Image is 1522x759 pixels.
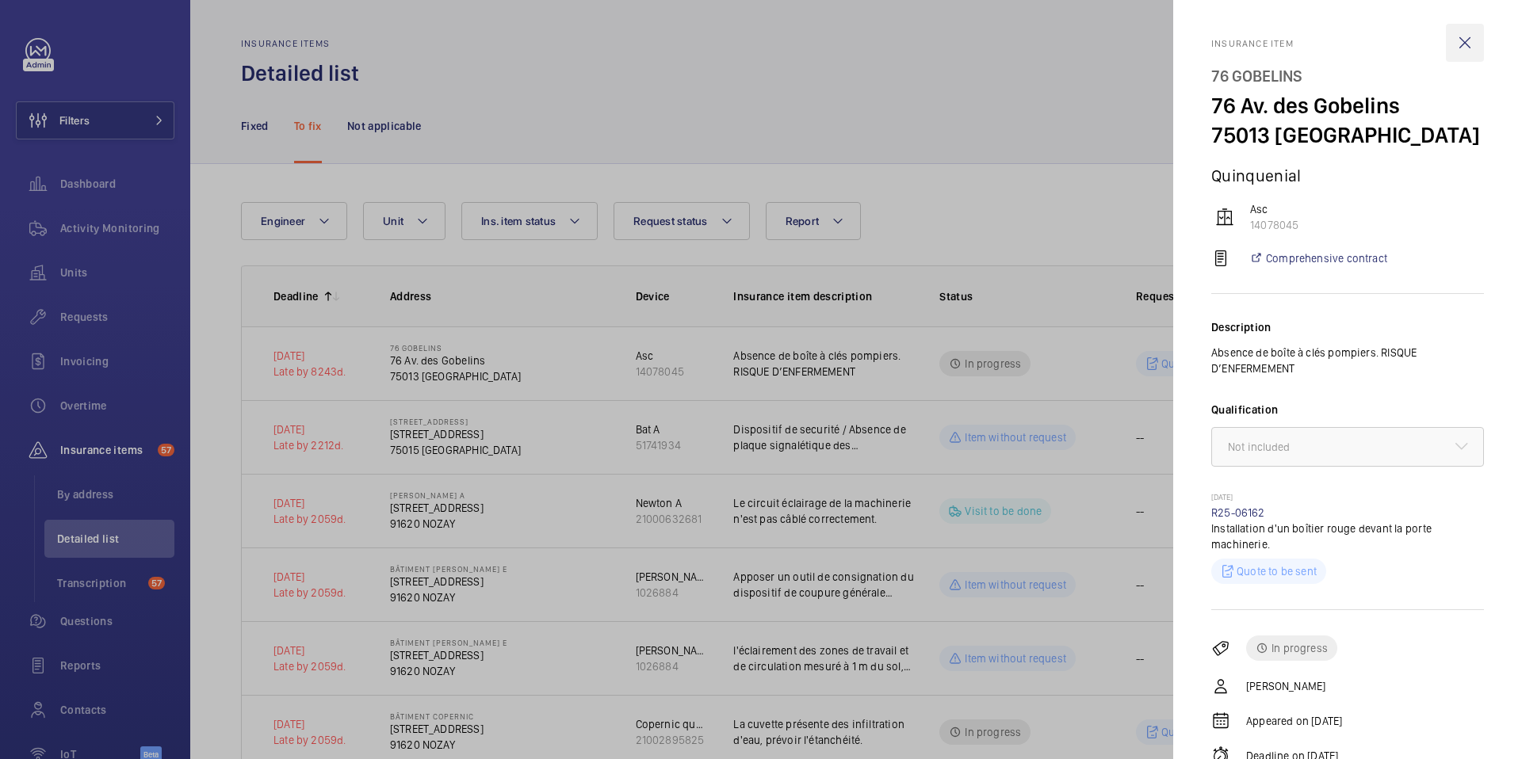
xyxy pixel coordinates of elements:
p: Asc [1250,201,1484,217]
p: [PERSON_NAME] [1246,678,1325,694]
a: R25-06162 [1211,506,1265,519]
p: Appeared on [DATE] [1246,713,1342,729]
h4: 76 Av. des Gobelins 75013 [GEOGRAPHIC_DATA] [1211,62,1484,150]
div: 76 Gobelins [1211,62,1484,91]
label: Qualification [1211,402,1484,418]
p: Absence de boîte à clés pompiers. RISQUE D’ENFERMEMENT [1211,345,1484,376]
p: In progress [1272,640,1328,656]
p: [DATE] [1211,492,1484,505]
p: 14078045 [1250,217,1484,233]
p: Installation d'un boîtier rouge devant la porte machinerie. [1211,521,1484,552]
a: Comprehensive contract [1249,250,1387,266]
p: Quote to be sent [1237,563,1317,579]
div: Description [1211,319,1484,335]
span: Not included [1228,441,1291,453]
p: Insurance item [1211,38,1484,49]
img: elevator.svg [1215,208,1234,227]
h5: Quinquenial [1211,166,1484,185]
